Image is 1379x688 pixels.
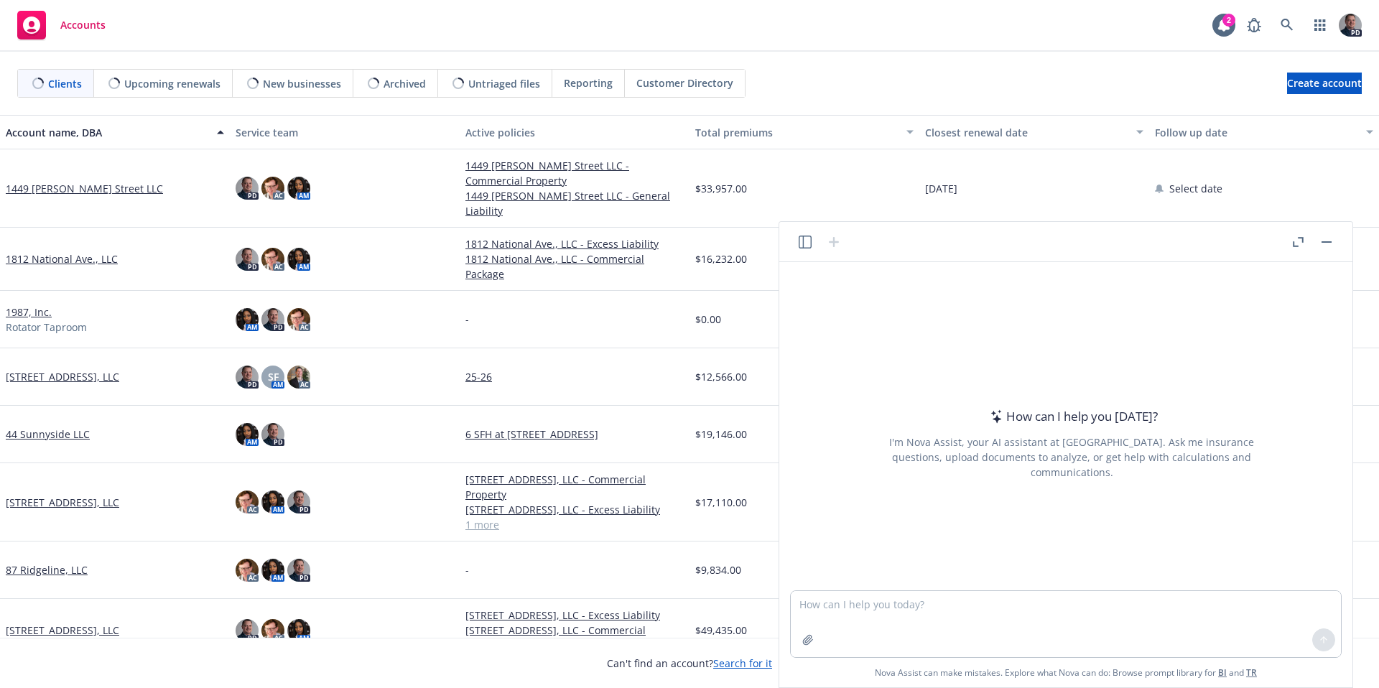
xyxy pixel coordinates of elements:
a: BI [1218,666,1227,679]
a: 1812 National Ave., LLC [6,251,118,266]
img: photo [261,308,284,331]
span: $16,232.00 [695,251,747,266]
a: 1449 [PERSON_NAME] Street LLC - Commercial Property [465,158,684,188]
button: Closest renewal date [919,115,1149,149]
img: photo [287,177,310,200]
span: $9,834.00 [695,562,741,577]
div: Service team [236,125,454,140]
a: [STREET_ADDRESS], LLC [6,495,119,510]
a: Report a Bug [1240,11,1268,39]
span: $19,146.00 [695,427,747,442]
a: [STREET_ADDRESS], LLC - Excess Liability [465,502,684,517]
a: 25-26 [465,369,684,384]
span: Can't find an account? [607,656,772,671]
img: photo [236,177,259,200]
img: photo [287,619,310,642]
img: photo [287,559,310,582]
a: 1449 [PERSON_NAME] Street LLC - General Liability [465,188,684,218]
img: photo [236,619,259,642]
img: photo [261,491,284,513]
span: $12,566.00 [695,369,747,384]
div: How can I help you [DATE]? [986,407,1158,426]
img: photo [261,177,284,200]
a: 1812 National Ave., LLC - Commercial Package [465,251,684,282]
span: Rotator Taproom [6,320,87,335]
a: Accounts [11,5,111,45]
img: photo [287,491,310,513]
span: Customer Directory [636,75,733,90]
a: [STREET_ADDRESS], LLC [6,369,119,384]
img: photo [236,559,259,582]
span: Reporting [564,75,613,90]
a: 44 Sunnyside LLC [6,427,90,442]
span: $17,110.00 [695,495,747,510]
span: Archived [384,76,426,91]
span: Accounts [60,19,106,31]
a: Search [1273,11,1301,39]
a: Create account [1287,73,1362,94]
button: Service team [230,115,460,149]
span: $0.00 [695,312,721,327]
span: [DATE] [925,181,957,196]
a: TR [1246,666,1257,679]
span: - [465,562,469,577]
span: Clients [48,76,82,91]
a: 1 more [465,517,684,532]
span: Upcoming renewals [124,76,220,91]
a: [STREET_ADDRESS], LLC - Commercial Property [465,472,684,502]
div: Total premiums [695,125,898,140]
div: Closest renewal date [925,125,1128,140]
span: Create account [1287,70,1362,97]
span: $33,957.00 [695,181,747,196]
img: photo [1339,14,1362,37]
div: Account name, DBA [6,125,208,140]
img: photo [236,366,259,389]
img: photo [261,619,284,642]
a: Search for it [713,656,772,670]
img: photo [287,308,310,331]
span: Select date [1169,181,1222,196]
a: 1987, Inc. [6,305,52,320]
button: Follow up date [1149,115,1379,149]
a: [STREET_ADDRESS], LLC - Excess Liability [465,608,684,623]
span: Nova Assist can make mistakes. Explore what Nova can do: Browse prompt library for and [875,658,1257,687]
a: [STREET_ADDRESS], LLC - Commercial Package [465,623,684,653]
img: photo [236,491,259,513]
a: [STREET_ADDRESS], LLC [6,623,119,638]
button: Active policies [460,115,689,149]
img: photo [236,423,259,446]
span: - [465,312,469,327]
button: Total premiums [689,115,919,149]
a: 6 SFH at [STREET_ADDRESS] [465,427,684,442]
div: Active policies [465,125,684,140]
img: photo [261,248,284,271]
span: New businesses [263,76,341,91]
img: photo [261,423,284,446]
img: photo [236,248,259,271]
a: Switch app [1306,11,1334,39]
div: Follow up date [1155,125,1357,140]
div: I'm Nova Assist, your AI assistant at [GEOGRAPHIC_DATA]. Ask me insurance questions, upload docum... [870,434,1273,480]
img: photo [287,248,310,271]
a: 1812 National Ave., LLC - Excess Liability [465,236,684,251]
a: 87 Ridgeline, LLC [6,562,88,577]
img: photo [236,308,259,331]
span: SF [268,369,279,384]
div: 2 [1222,14,1235,27]
a: 1449 [PERSON_NAME] Street LLC [6,181,163,196]
span: Untriaged files [468,76,540,91]
span: $49,435.00 [695,623,747,638]
img: photo [261,559,284,582]
img: photo [287,366,310,389]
